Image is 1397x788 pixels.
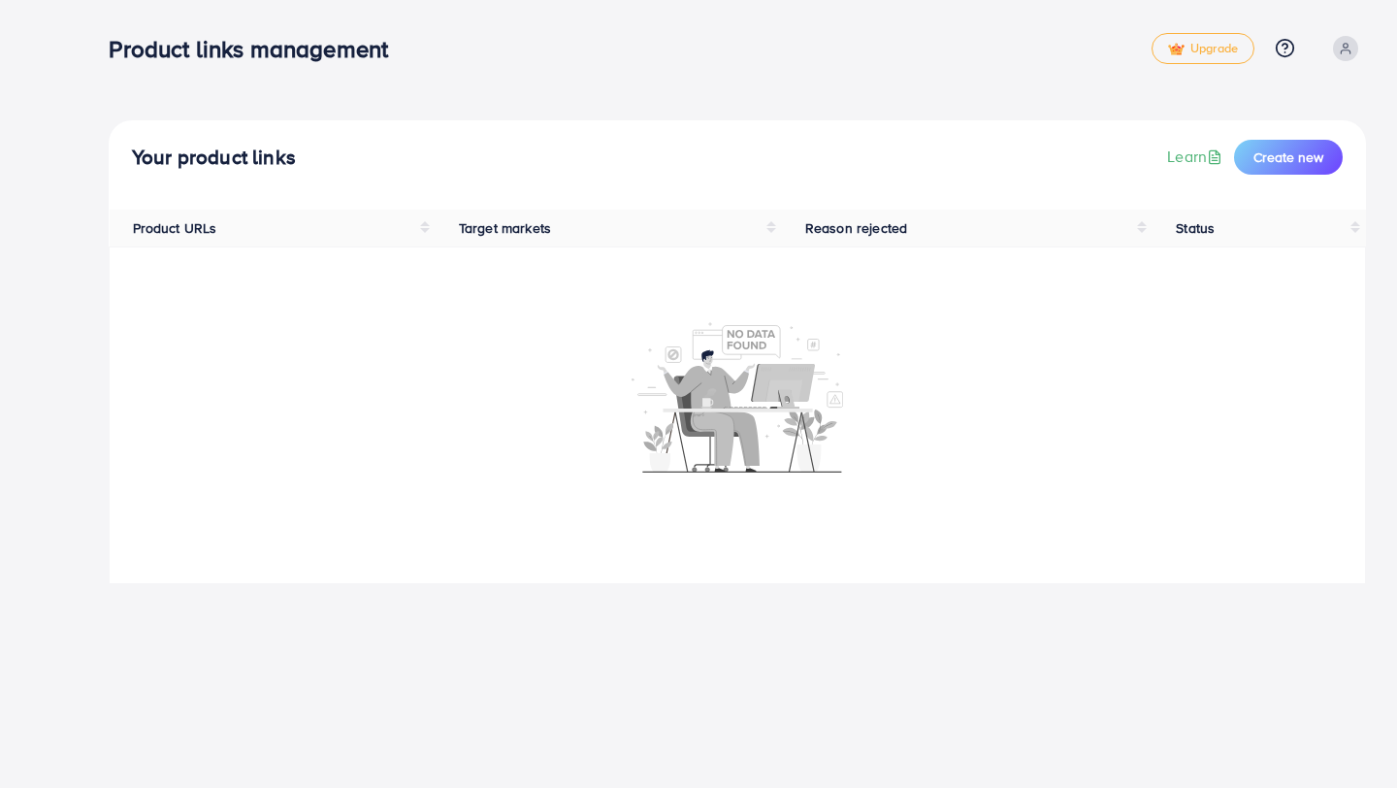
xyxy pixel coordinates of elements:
[632,320,843,473] img: No account
[459,218,551,238] span: Target markets
[1167,146,1226,168] a: Learn
[109,35,404,63] h3: Product links management
[133,218,217,238] span: Product URLs
[1253,148,1323,167] span: Create new
[805,218,907,238] span: Reason rejected
[1176,218,1215,238] span: Status
[1168,42,1238,56] span: Upgrade
[1168,43,1185,56] img: tick
[1234,140,1343,175] button: Create new
[1152,33,1254,64] a: tickUpgrade
[132,146,296,170] h4: Your product links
